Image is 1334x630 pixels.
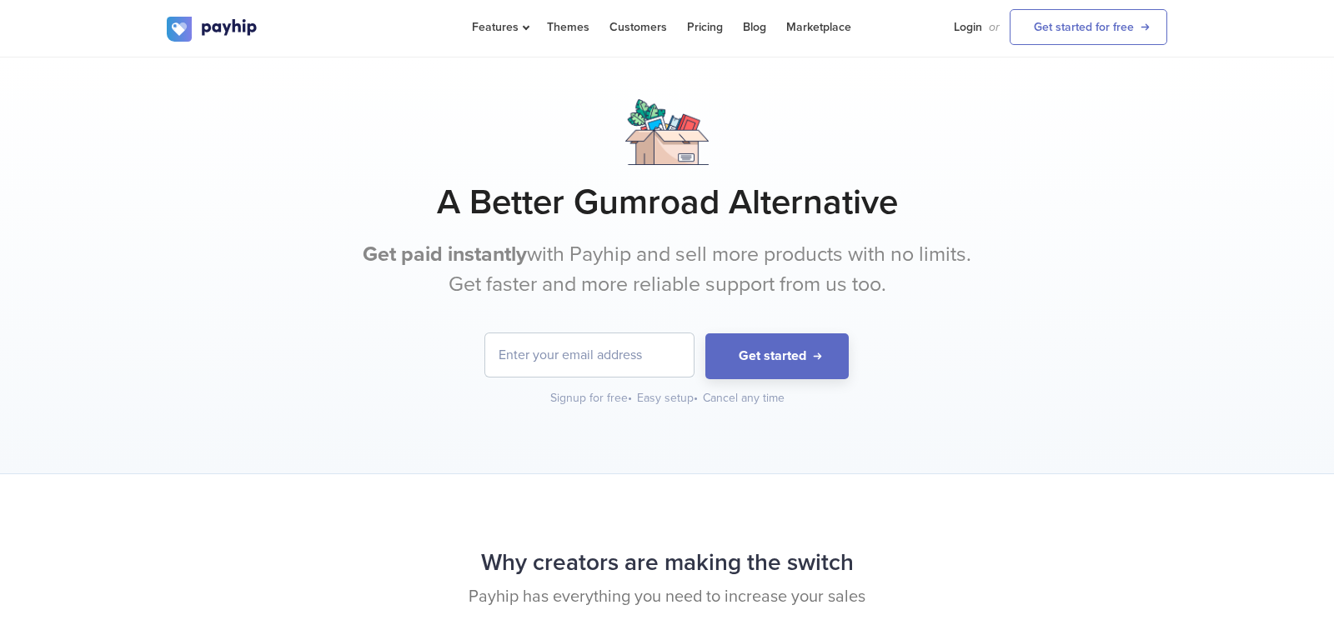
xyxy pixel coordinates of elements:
a: Get started for free [1010,9,1167,45]
p: Payhip has everything you need to increase your sales [167,585,1167,609]
div: Easy setup [637,390,700,407]
h1: A Better Gumroad Alternative [167,182,1167,223]
span: • [628,391,632,405]
b: Get paid instantly [363,242,527,267]
span: Features [472,20,527,34]
img: logo.svg [167,17,258,42]
p: with Payhip and sell more products with no limits. Get faster and more reliable support from us too. [354,240,980,299]
button: Get started [705,333,849,379]
div: Cancel any time [703,390,785,407]
input: Enter your email address [485,333,694,377]
span: • [694,391,698,405]
img: box.png [625,99,709,165]
h2: Why creators are making the switch [167,541,1167,585]
div: Signup for free [550,390,634,407]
